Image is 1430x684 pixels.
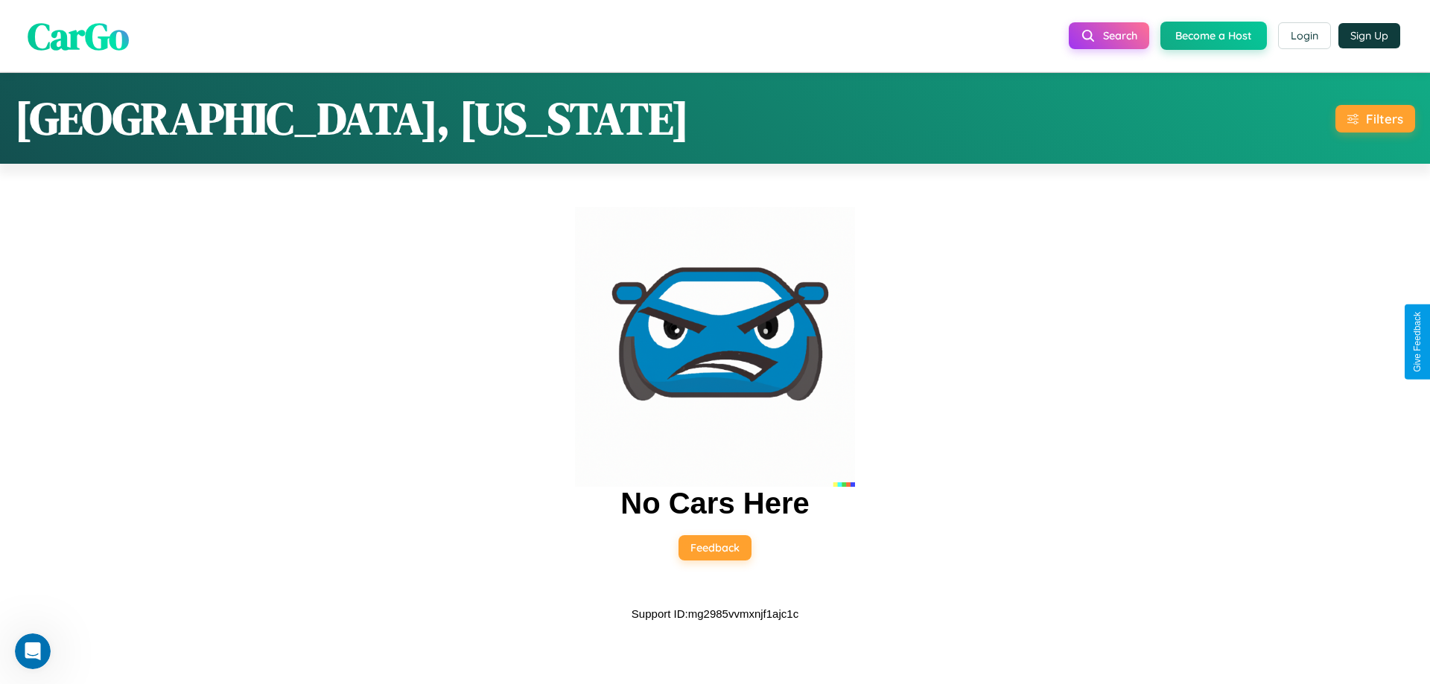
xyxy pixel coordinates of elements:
img: car [575,207,855,487]
button: Sign Up [1338,23,1400,48]
h2: No Cars Here [620,487,809,520]
div: Give Feedback [1412,312,1423,372]
button: Filters [1335,105,1415,132]
button: Login [1278,22,1331,49]
div: Filters [1366,111,1403,127]
button: Become a Host [1160,22,1267,50]
button: Search [1069,22,1149,49]
iframe: Intercom live chat [15,633,51,669]
span: CarGo [28,10,129,61]
button: Feedback [679,535,751,560]
h1: [GEOGRAPHIC_DATA], [US_STATE] [15,88,689,149]
p: Support ID: mg2985vvmxnjf1ajc1c [632,604,798,624]
span: Search [1103,29,1137,42]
